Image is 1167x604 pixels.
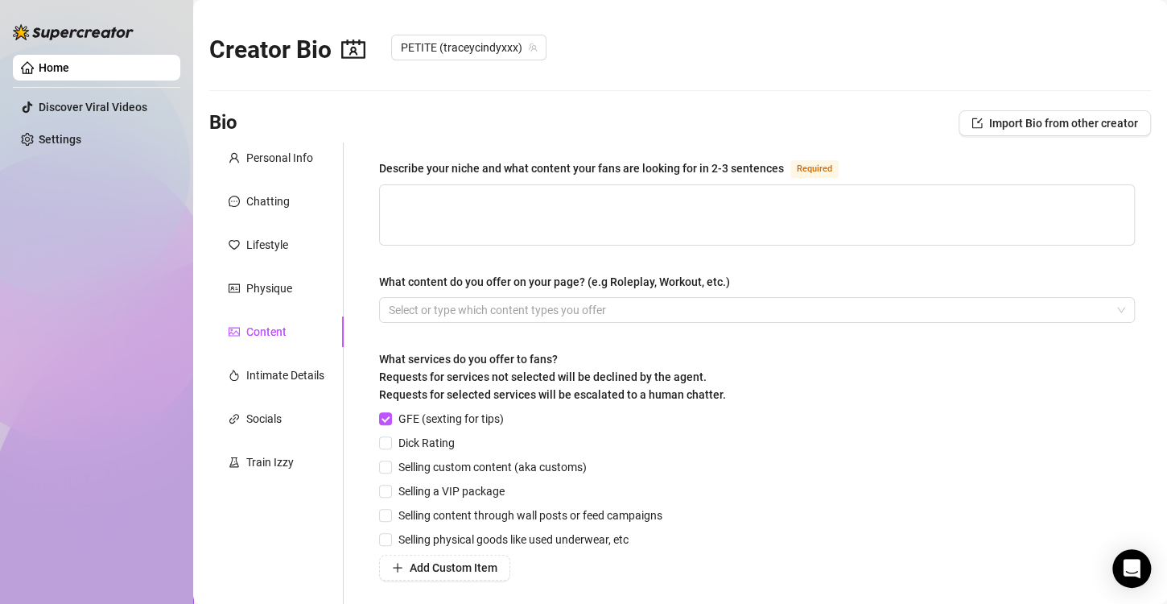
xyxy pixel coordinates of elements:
span: Selling custom content (aka customs) [392,458,593,476]
h3: Bio [209,110,237,136]
label: Describe your niche and what content your fans are looking for in 2-3 sentences [379,159,856,178]
label: What content do you offer on your page? (e.g Roleplay, Workout, etc.) [379,273,741,291]
div: Socials [246,410,282,428]
img: logo-BBDzfeDw.svg [13,24,134,40]
span: plus [392,562,403,573]
span: GFE (sexting for tips) [392,410,510,428]
textarea: Describe your niche and what content your fans are looking for in 2-3 sentences [380,185,1134,245]
span: experiment [229,457,240,468]
div: Content [246,323,287,341]
input: What content do you offer on your page? (e.g Roleplay, Workout, etc.) [389,300,392,320]
span: heart [229,239,240,250]
span: Dick Rating [392,434,461,452]
h2: Creator Bio [209,35,365,65]
span: Add Custom Item [410,561,497,574]
button: Import Bio from other creator [959,110,1151,136]
span: link [229,413,240,424]
button: Add Custom Item [379,555,510,581]
span: Required [790,160,839,178]
span: user [229,152,240,163]
span: Selling a VIP package [392,482,511,500]
span: contacts [341,37,365,61]
span: message [229,196,240,207]
span: Selling physical goods like used underwear, etc [392,531,635,548]
div: Personal Info [246,149,313,167]
div: Physique [246,279,292,297]
a: Settings [39,133,81,146]
div: What content do you offer on your page? (e.g Roleplay, Workout, etc.) [379,273,730,291]
span: idcard [229,283,240,294]
span: team [528,43,538,52]
div: Intimate Details [246,366,324,384]
span: What services do you offer to fans? Requests for services not selected will be declined by the ag... [379,353,726,401]
span: picture [229,326,240,337]
span: fire [229,370,240,381]
a: Discover Viral Videos [39,101,147,114]
div: Train Izzy [246,453,294,471]
div: Lifestyle [246,236,288,254]
span: Import Bio from other creator [989,117,1138,130]
span: Selling content through wall posts or feed campaigns [392,507,669,524]
span: import [971,118,983,129]
div: Chatting [246,192,290,210]
div: Open Intercom Messenger [1112,549,1151,588]
div: Describe your niche and what content your fans are looking for in 2-3 sentences [379,159,784,177]
span: PETITE (traceycindyxxx) [401,35,537,60]
a: Home [39,61,69,74]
